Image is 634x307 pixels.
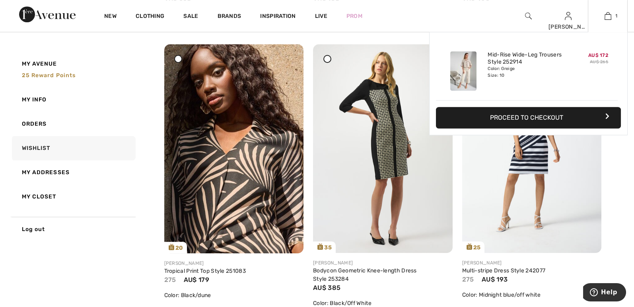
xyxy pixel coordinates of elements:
a: Wishlist [10,136,136,160]
a: Multi-stripe Dress Style 242077 [462,267,545,274]
a: Log out [10,217,136,241]
a: Clothing [136,13,164,21]
span: AU$ 172 [588,52,608,58]
span: 25 Reward points [22,72,76,79]
img: My Info [565,11,572,21]
div: [PERSON_NAME] [164,260,304,267]
a: Mid-Rise Wide-Leg Trousers Style 252914 [488,51,566,66]
span: AU$ 193 [482,276,508,283]
a: Sale [183,13,198,21]
a: Orders [10,112,136,136]
span: 1 [615,12,617,19]
span: My Avenue [22,60,57,68]
img: 1ère Avenue [19,6,76,22]
a: My Info [10,87,136,112]
a: Bodycon Geometric Knee-length Dress Style 253284 [313,267,417,282]
span: AU$ 179 [184,276,209,284]
div: Color: Greige Size: 10 [488,66,566,78]
img: joseph-ribkoff-dresses-jumpsuits-black-off-white_253284_4_6789_search.jpg [313,44,453,253]
a: My Closet [10,185,136,209]
a: Sign In [565,12,572,19]
s: AU$ 265 [590,59,608,64]
span: 275 [164,276,176,284]
img: search the website [525,11,532,21]
img: Mid-Rise Wide-Leg Trousers Style 252914 [450,51,476,91]
div: Color: Black/dune [164,291,304,299]
iframe: Opens a widget where you can find more information [583,283,626,303]
a: 35 [313,44,453,253]
a: 20 [164,44,304,253]
div: Color: Midnight blue/off white [462,291,602,299]
a: My Addresses [10,160,136,185]
button: Proceed to Checkout [436,107,621,128]
a: New [104,13,117,21]
div: [PERSON_NAME] [548,23,587,31]
a: Brands [218,13,241,21]
a: Live [315,12,327,20]
a: 1 [588,11,627,21]
div: [PERSON_NAME] [462,259,602,266]
span: AU$ 385 [313,284,340,291]
span: 275 [462,276,474,283]
span: Inspiration [260,13,296,21]
a: Tropical Print Top Style 251083 [164,268,246,274]
img: My Bag [605,11,611,21]
div: [PERSON_NAME] [313,259,453,266]
a: Prom [346,12,362,20]
img: joseph-ribkoff-tops-black-dune_251083_2_8604_search.jpg [164,44,304,253]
